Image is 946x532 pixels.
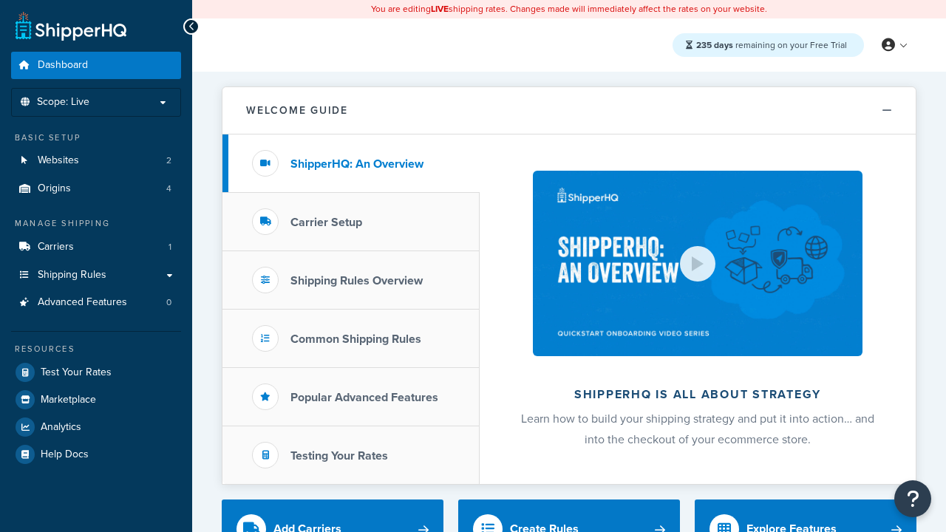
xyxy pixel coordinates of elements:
[38,269,106,282] span: Shipping Rules
[11,414,181,440] a: Analytics
[41,394,96,406] span: Marketplace
[290,274,423,287] h3: Shipping Rules Overview
[11,441,181,468] a: Help Docs
[11,147,181,174] li: Websites
[11,175,181,202] a: Origins4
[38,296,127,309] span: Advanced Features
[41,449,89,461] span: Help Docs
[521,410,874,448] span: Learn how to build your shipping strategy and put it into action… and into the checkout of your e...
[38,59,88,72] span: Dashboard
[696,38,733,52] strong: 235 days
[533,171,862,356] img: ShipperHQ is all about strategy
[11,289,181,316] a: Advanced Features0
[11,289,181,316] li: Advanced Features
[11,359,181,386] a: Test Your Rates
[37,96,89,109] span: Scope: Live
[41,421,81,434] span: Analytics
[41,366,112,379] span: Test Your Rates
[431,2,449,16] b: LIVE
[894,480,931,517] button: Open Resource Center
[11,262,181,289] a: Shipping Rules
[696,38,847,52] span: remaining on your Free Trial
[166,183,171,195] span: 4
[11,52,181,79] a: Dashboard
[222,87,916,134] button: Welcome Guide
[38,154,79,167] span: Websites
[11,175,181,202] li: Origins
[246,105,348,116] h2: Welcome Guide
[290,157,423,171] h3: ShipperHQ: An Overview
[290,332,421,346] h3: Common Shipping Rules
[11,217,181,230] div: Manage Shipping
[11,386,181,413] a: Marketplace
[11,343,181,355] div: Resources
[11,132,181,144] div: Basic Setup
[11,147,181,174] a: Websites2
[38,241,74,253] span: Carriers
[519,388,877,401] h2: ShipperHQ is all about strategy
[290,216,362,229] h3: Carrier Setup
[166,154,171,167] span: 2
[290,449,388,463] h3: Testing Your Rates
[290,391,438,404] h3: Popular Advanced Features
[11,233,181,261] a: Carriers1
[166,296,171,309] span: 0
[38,183,71,195] span: Origins
[169,241,171,253] span: 1
[11,233,181,261] li: Carriers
